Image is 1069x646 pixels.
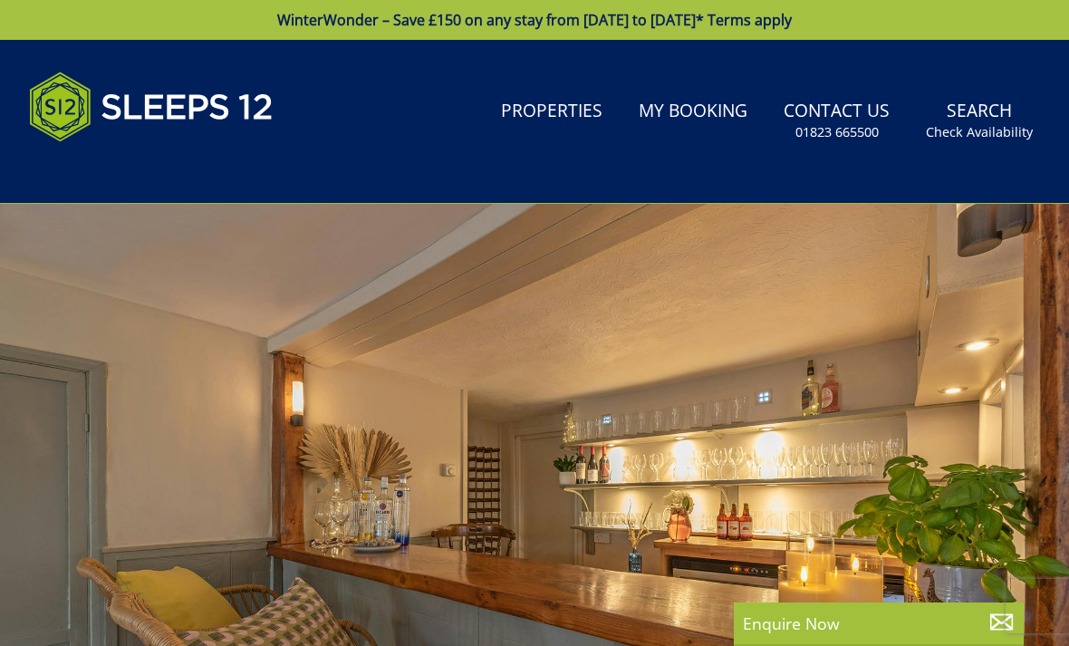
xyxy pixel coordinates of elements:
img: Sleeps 12 [29,62,274,152]
a: Contact Us01823 665500 [776,92,897,150]
a: Properties [494,92,610,132]
iframe: Customer reviews powered by Trustpilot [20,163,210,178]
a: My Booking [631,92,755,132]
p: Enquire Now [743,612,1015,635]
small: 01823 665500 [795,123,879,141]
small: Check Availability [926,123,1033,141]
a: SearchCheck Availability [919,92,1040,150]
